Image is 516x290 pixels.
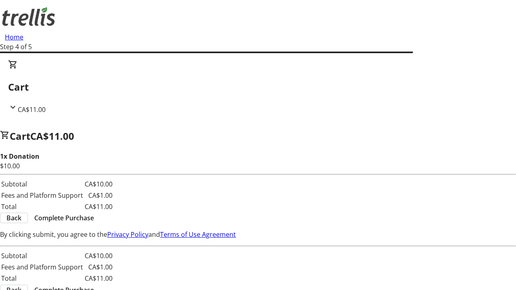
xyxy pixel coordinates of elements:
td: CA$1.00 [84,262,113,272]
h2: Cart [8,80,508,94]
td: CA$10.00 [84,179,113,189]
span: Back [6,213,21,223]
td: Subtotal [1,179,83,189]
td: CA$11.00 [84,273,113,284]
span: Complete Purchase [34,213,94,223]
td: Subtotal [1,251,83,261]
span: CA$11.00 [18,105,46,114]
td: CA$1.00 [84,190,113,201]
td: CA$11.00 [84,201,113,212]
a: Terms of Use Agreement [160,230,236,239]
td: Fees and Platform Support [1,190,83,201]
td: Total [1,201,83,212]
td: CA$10.00 [84,251,113,261]
td: Total [1,273,83,284]
button: Complete Purchase [28,213,100,223]
div: CartCA$11.00 [8,60,508,114]
a: Privacy Policy [107,230,148,239]
td: Fees and Platform Support [1,262,83,272]
span: Cart [10,129,30,143]
span: CA$11.00 [30,129,74,143]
